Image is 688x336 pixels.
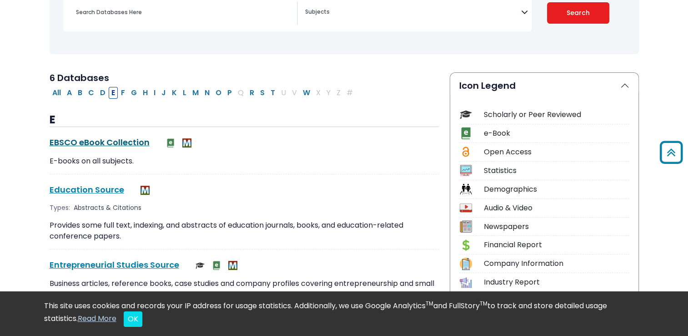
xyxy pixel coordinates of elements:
[70,5,297,19] input: Search database by title or keyword
[268,87,278,99] button: Filter Results T
[484,128,629,139] div: e-Book
[50,184,124,195] a: Education Source
[50,137,150,148] a: EBSCO eBook Collection
[50,220,439,242] p: Provides some full text, indexing, and abstracts of education journals, books, and education-rela...
[166,138,175,148] img: e-Book
[300,87,313,99] button: Filter Results W
[484,258,629,269] div: Company Information
[484,221,629,232] div: Newspapers
[225,87,235,99] button: Filter Results P
[484,147,629,158] div: Open Access
[124,311,142,327] button: Close
[50,71,109,84] span: 6 Databases
[460,108,472,121] img: Icon Scholarly or Peer Reviewed
[484,184,629,195] div: Demographics
[484,203,629,214] div: Audio & Video
[547,2,609,24] button: Submit for Search Results
[182,138,191,148] img: MeL (Michigan electronic Library)
[50,278,439,300] p: Business articles, reference books, case studies and company profiles covering entrepreneurship a...
[140,87,151,99] button: Filter Results H
[460,202,472,214] img: Icon Audio & Video
[247,87,257,99] button: Filter Results R
[74,203,143,213] div: Abstracts & Citations
[460,127,472,139] img: Icon e-Book
[50,87,64,99] button: All
[151,87,158,99] button: Filter Results I
[190,87,201,99] button: Filter Results M
[50,259,179,270] a: Entrepreneurial Studies Source
[97,87,108,99] button: Filter Results D
[180,87,189,99] button: Filter Results L
[460,220,472,233] img: Icon Newspapers
[64,87,75,99] button: Filter Results A
[257,87,267,99] button: Filter Results S
[484,165,629,176] div: Statistics
[484,239,629,250] div: Financial Report
[50,203,70,213] span: Types:
[169,87,180,99] button: Filter Results K
[480,300,487,307] sup: TM
[50,87,357,97] div: Alpha-list to filter by first letter of database name
[484,277,629,288] div: Industry Report
[212,261,221,270] img: e-Book
[426,300,433,307] sup: TM
[78,313,116,324] a: Read More
[228,261,237,270] img: MeL (Michigan electronic Library)
[460,276,472,289] img: Icon Industry Report
[196,261,205,270] img: Scholarly or Peer Reviewed
[213,87,224,99] button: Filter Results O
[118,87,128,99] button: Filter Results F
[159,87,169,99] button: Filter Results J
[460,183,472,195] img: Icon Demographics
[460,258,472,270] img: Icon Company Information
[128,87,140,99] button: Filter Results G
[44,300,644,327] div: This site uses cookies and records your IP address for usage statistics. Additionally, we use Goo...
[305,9,521,16] textarea: Search
[50,156,439,167] p: E-books on all subjects.
[85,87,97,99] button: Filter Results C
[460,239,472,251] img: Icon Financial Report
[484,109,629,120] div: Scholarly or Peer Reviewed
[450,73,638,98] button: Icon Legend
[657,145,686,160] a: Back to Top
[460,146,472,158] img: Icon Open Access
[460,164,472,177] img: Icon Statistics
[50,113,439,127] h3: E
[202,87,212,99] button: Filter Results N
[109,87,118,99] button: Filter Results E
[75,87,85,99] button: Filter Results B
[141,186,150,195] img: MeL (Michigan electronic Library)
